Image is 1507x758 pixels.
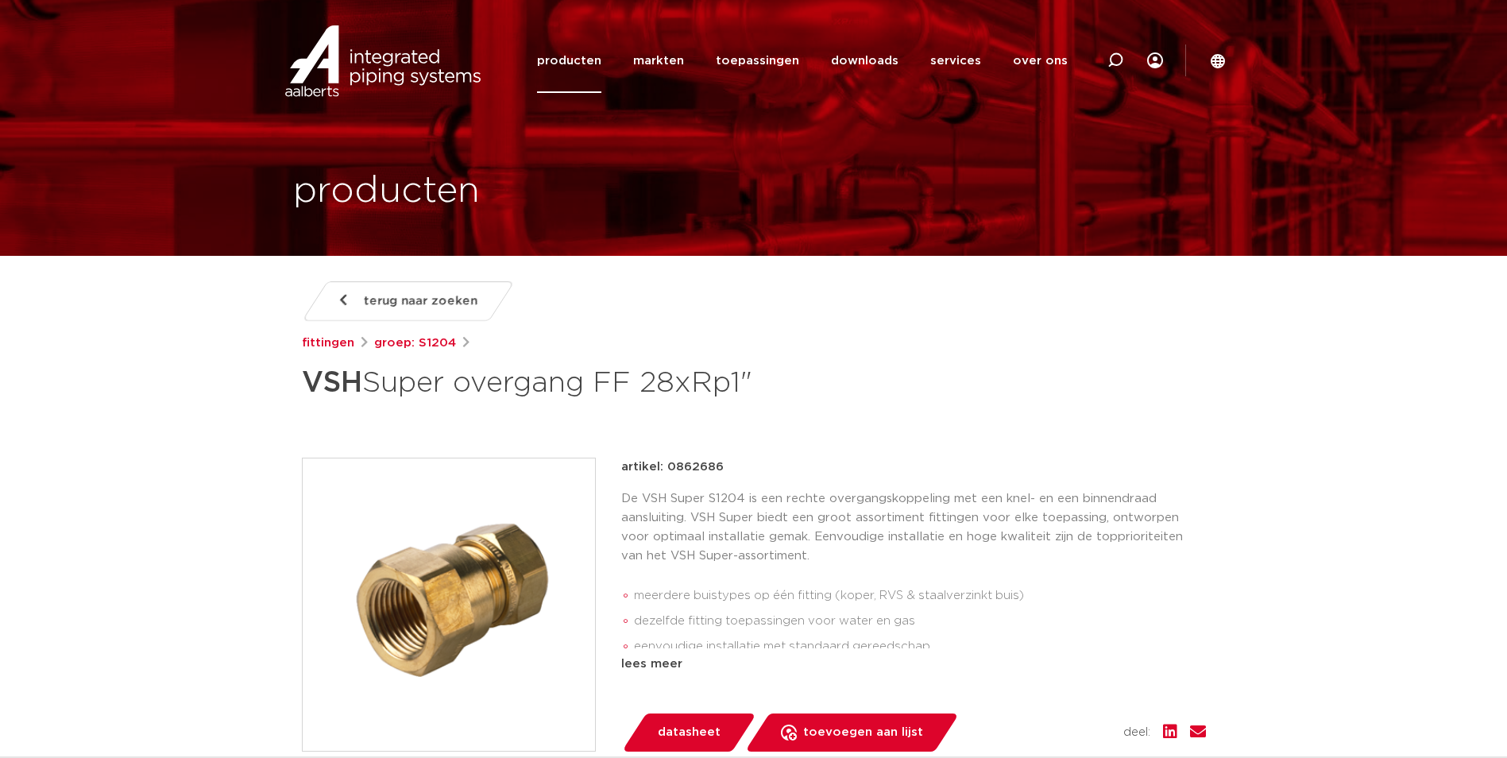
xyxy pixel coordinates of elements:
span: deel: [1123,723,1150,742]
strong: VSH [302,369,362,397]
a: downloads [831,29,898,93]
a: groep: S1204 [374,334,456,353]
li: meerdere buistypes op één fitting (koper, RVS & staalverzinkt buis) [634,583,1206,609]
h1: producten [293,166,480,217]
a: services [930,29,981,93]
a: toepassingen [716,29,799,93]
span: terug naar zoeken [364,288,477,314]
a: datasheet [621,714,756,752]
nav: Menu [537,29,1068,93]
a: over ons [1013,29,1068,93]
span: toevoegen aan lijst [803,720,923,745]
li: dezelfde fitting toepassingen voor water en gas [634,609,1206,634]
p: De VSH Super S1204 is een rechte overgangskoppeling met een knel- en een binnendraad aansluiting.... [621,489,1206,566]
img: Product Image for VSH Super overgang FF 28xRp1" [303,458,595,751]
li: eenvoudige installatie met standaard gereedschap [634,634,1206,659]
span: datasheet [658,720,721,745]
a: producten [537,29,601,93]
div: lees meer [621,655,1206,674]
div: my IPS [1147,29,1163,93]
a: fittingen [302,334,354,353]
h1: Super overgang FF 28xRp1" [302,359,898,407]
p: artikel: 0862686 [621,458,724,477]
a: terug naar zoeken [301,281,514,321]
a: markten [633,29,684,93]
